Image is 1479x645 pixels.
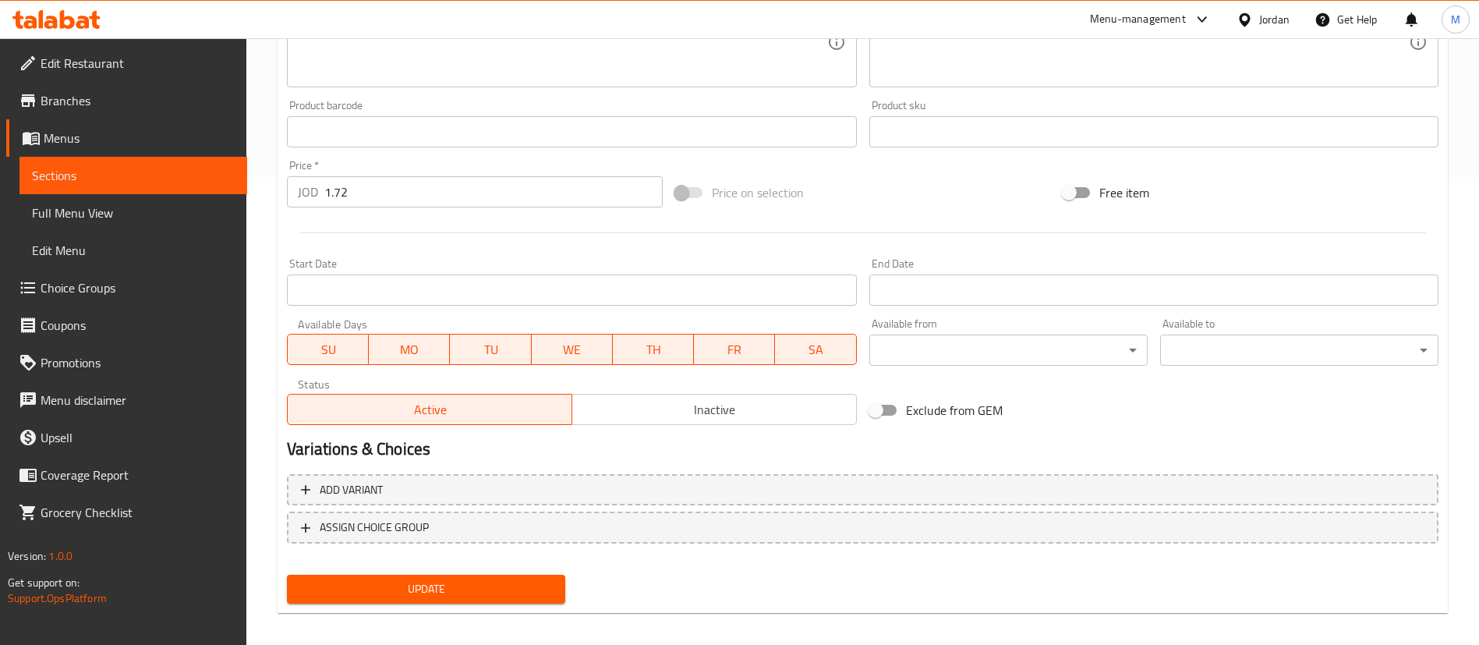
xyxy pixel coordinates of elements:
[712,183,804,202] span: Price on selection
[299,579,553,599] span: Update
[41,54,235,73] span: Edit Restaurant
[32,241,235,260] span: Edit Menu
[287,438,1438,461] h2: Variations & Choices
[906,401,1003,420] span: Exclude from GEM
[32,166,235,185] span: Sections
[44,129,235,147] span: Menus
[1259,11,1290,28] div: Jordan
[775,334,856,365] button: SA
[1451,11,1460,28] span: M
[619,338,688,361] span: TH
[8,588,107,608] a: Support.OpsPlatform
[579,399,851,421] span: Inactive
[1090,10,1186,29] div: Menu-management
[19,232,247,269] a: Edit Menu
[6,119,247,157] a: Menus
[700,338,769,361] span: FR
[48,546,73,566] span: 1.0.0
[6,419,247,456] a: Upsell
[19,194,247,232] a: Full Menu View
[320,480,383,500] span: Add variant
[6,82,247,119] a: Branches
[19,157,247,194] a: Sections
[324,176,663,207] input: Please enter price
[1160,335,1438,366] div: ​
[41,278,235,297] span: Choice Groups
[298,183,318,201] p: JOD
[869,335,1148,366] div: ​
[375,338,444,361] span: MO
[456,338,525,361] span: TU
[613,334,694,365] button: TH
[6,381,247,419] a: Menu disclaimer
[781,338,850,361] span: SA
[6,494,247,531] a: Grocery Checklist
[287,116,856,147] input: Please enter product barcode
[41,91,235,110] span: Branches
[571,394,857,425] button: Inactive
[41,503,235,522] span: Grocery Checklist
[287,394,572,425] button: Active
[8,572,80,593] span: Get support on:
[298,5,826,80] textarea: Armenian sausage with Kashkaval cheese, tomatoes, and onions
[41,466,235,484] span: Coverage Report
[8,546,46,566] span: Version:
[287,334,369,365] button: SU
[6,344,247,381] a: Promotions
[6,269,247,307] a: Choice Groups
[32,204,235,222] span: Full Menu View
[6,456,247,494] a: Coverage Report
[6,44,247,82] a: Edit Restaurant
[869,116,1438,147] input: Please enter product sku
[287,575,565,604] button: Update
[1099,183,1149,202] span: Free item
[41,316,235,335] span: Coupons
[538,338,607,361] span: WE
[6,307,247,344] a: Coupons
[320,518,429,537] span: ASSIGN CHOICE GROUP
[532,334,613,365] button: WE
[287,474,1438,506] button: Add variant
[41,428,235,447] span: Upsell
[41,391,235,409] span: Menu disclaimer
[287,512,1438,544] button: ASSIGN CHOICE GROUP
[369,334,450,365] button: MO
[694,334,775,365] button: FR
[41,353,235,372] span: Promotions
[880,5,1409,80] textarea: سجق ارمني مع جبنة قشقوان وبندورة وبصل
[294,399,566,421] span: Active
[294,338,363,361] span: SU
[450,334,531,365] button: TU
